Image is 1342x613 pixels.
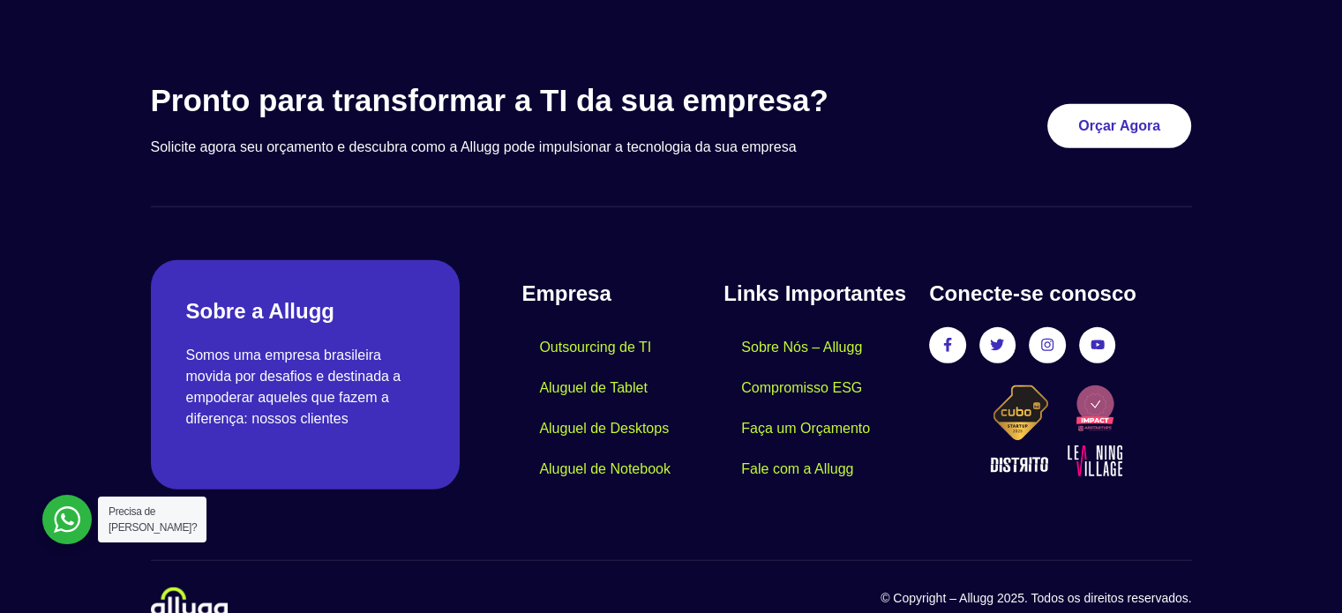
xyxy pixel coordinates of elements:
span: Orçar Agora [1078,119,1160,133]
div: Widget de chat [1025,388,1342,613]
a: Outsourcing de TI [521,327,669,368]
iframe: Chat Widget [1025,388,1342,613]
a: Compromisso ESG [723,368,880,408]
h2: Sobre a Allugg [186,295,425,327]
p: Solicite agora seu orçamento e descubra como a Allugg pode impulsionar a tecnologia da sua empresa [151,137,911,158]
a: Fale com a Allugg [723,449,871,490]
a: Sobre Nós – Allugg [723,327,880,368]
p: Somos uma empresa brasileira movida por desafios e destinada a empoderar aqueles que fazem a dife... [186,345,425,430]
a: Aluguel de Desktops [521,408,686,449]
h3: Pronto para transformar a TI da sua empresa? [151,82,911,119]
p: © Copyright – Allugg 2025. Todos os direitos reservados. [671,589,1192,608]
a: Faça um Orçamento [723,408,888,449]
a: Aluguel de Tablet [521,368,664,408]
h4: Empresa [521,278,723,310]
h4: Links Importantes [723,278,911,310]
nav: Menu [723,327,911,490]
h4: Conecte-se conosco [929,278,1191,310]
nav: Menu [521,327,723,490]
span: Precisa de [PERSON_NAME]? [109,505,197,534]
a: Orçar Agora [1047,104,1191,148]
a: Aluguel de Notebook [521,449,688,490]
